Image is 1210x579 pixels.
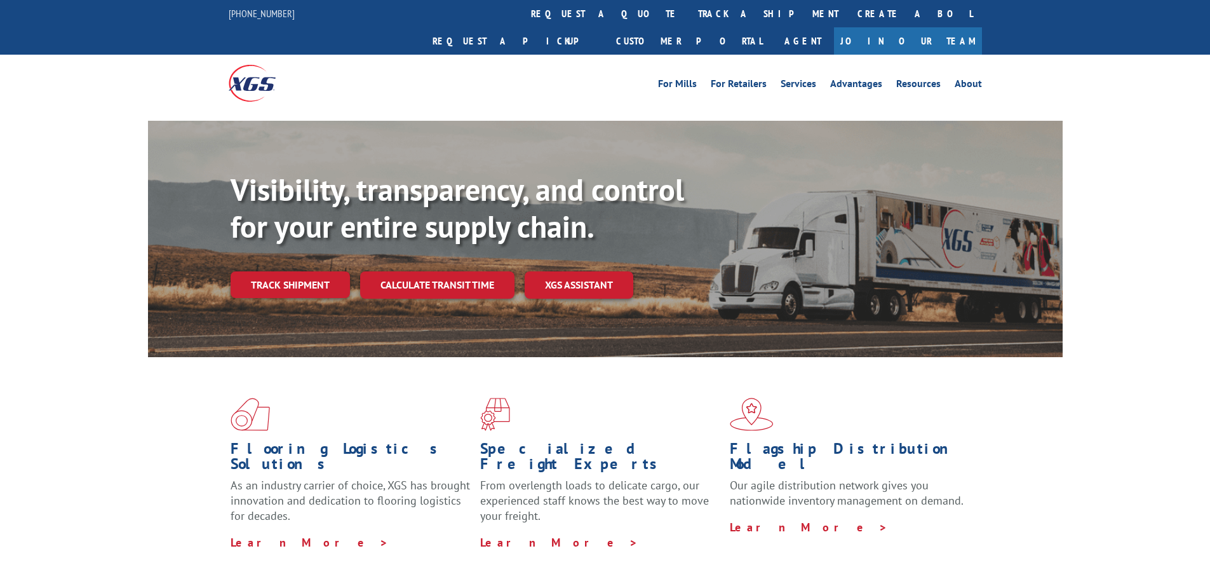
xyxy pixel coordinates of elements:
h1: Flagship Distribution Model [730,441,970,478]
a: For Mills [658,79,697,93]
h1: Flooring Logistics Solutions [231,441,471,478]
b: Visibility, transparency, and control for your entire supply chain. [231,170,684,246]
a: For Retailers [711,79,767,93]
a: About [955,79,982,93]
a: XGS ASSISTANT [525,271,633,299]
span: As an industry carrier of choice, XGS has brought innovation and dedication to flooring logistics... [231,478,470,523]
a: Request a pickup [423,27,607,55]
a: Resources [896,79,941,93]
a: Join Our Team [834,27,982,55]
a: Advantages [830,79,882,93]
a: [PHONE_NUMBER] [229,7,295,20]
a: Track shipment [231,271,350,298]
span: Our agile distribution network gives you nationwide inventory management on demand. [730,478,964,508]
p: From overlength loads to delicate cargo, our experienced staff knows the best way to move your fr... [480,478,720,535]
a: Customer Portal [607,27,772,55]
a: Services [781,79,816,93]
img: xgs-icon-focused-on-flooring-red [480,398,510,431]
img: xgs-icon-total-supply-chain-intelligence-red [231,398,270,431]
a: Learn More > [730,520,888,535]
a: Learn More > [480,535,638,550]
a: Agent [772,27,834,55]
h1: Specialized Freight Experts [480,441,720,478]
a: Learn More > [231,535,389,550]
img: xgs-icon-flagship-distribution-model-red [730,398,774,431]
a: Calculate transit time [360,271,514,299]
